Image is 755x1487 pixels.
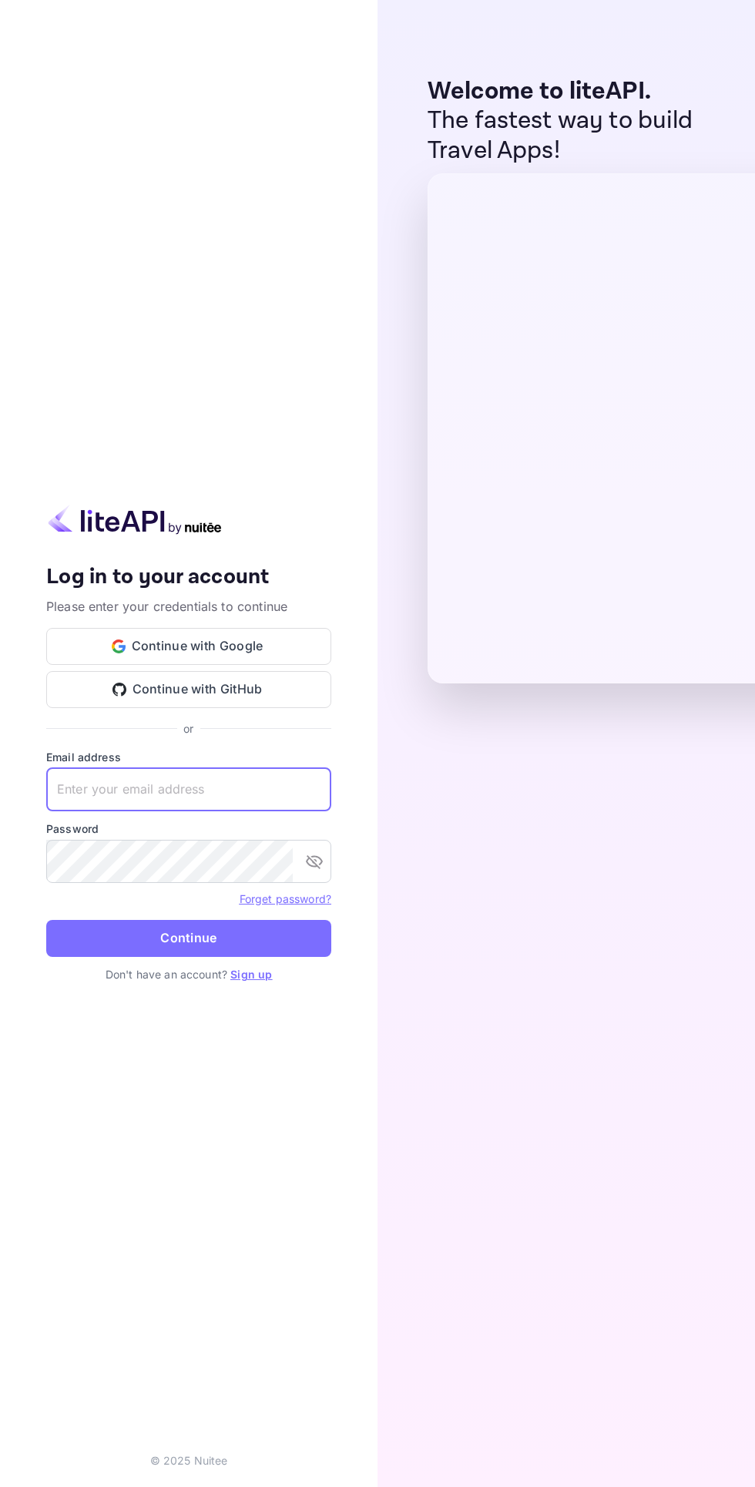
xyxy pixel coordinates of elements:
input: Enter your email address [46,768,331,811]
h4: Log in to your account [46,564,331,591]
p: Don't have an account? [46,966,331,982]
label: Email address [46,749,331,765]
p: Please enter your credentials to continue [46,597,331,616]
p: © 2025 Nuitee [150,1452,228,1469]
a: Sign up [230,968,272,981]
a: Forget password? [240,891,331,906]
img: liteapi [46,505,223,535]
button: Continue [46,920,331,957]
button: Continue with Google [46,628,331,665]
button: toggle password visibility [299,846,330,877]
a: Forget password? [240,892,331,905]
button: Continue with GitHub [46,671,331,708]
p: The fastest way to build Travel Apps! [428,106,724,166]
label: Password [46,821,331,837]
p: Welcome to liteAPI. [428,77,724,106]
p: or [183,720,193,737]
